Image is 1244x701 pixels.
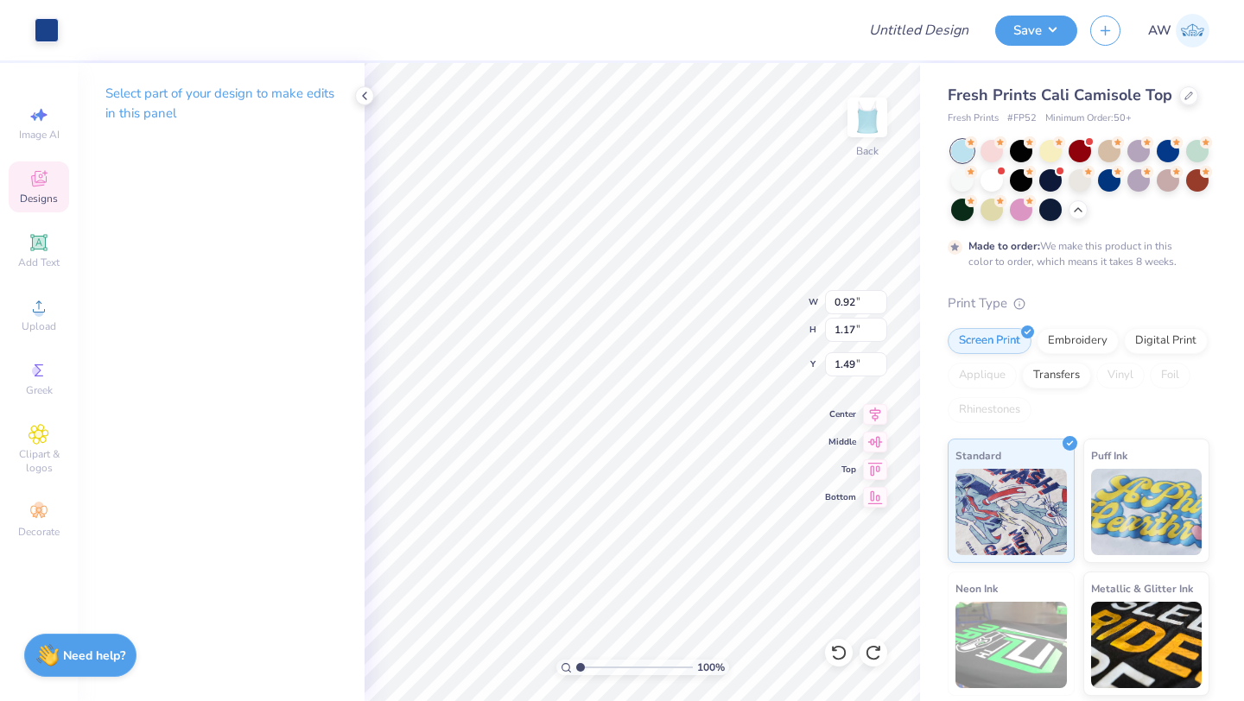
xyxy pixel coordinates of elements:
span: Neon Ink [955,579,998,597]
span: Fresh Prints [948,111,999,126]
span: Upload [22,319,56,333]
button: Save [995,16,1077,46]
span: Metallic & Glitter Ink [1091,579,1193,597]
img: Puff Ink [1091,469,1203,555]
span: Fresh Prints Cali Camisole Top [948,85,1172,105]
img: Back [850,100,885,135]
span: Greek [26,383,53,397]
span: Bottom [825,491,856,503]
img: Ada Wolfe [1176,14,1209,47]
span: Minimum Order: 50 + [1045,111,1132,126]
span: Center [825,408,856,420]
img: Standard [955,469,1067,555]
a: AW [1148,14,1209,47]
div: Transfers [1022,363,1091,388]
input: Untitled Design [855,13,982,47]
span: Add Text [18,256,60,269]
span: Standard [955,446,1001,464]
img: Metallic & Glitter Ink [1091,602,1203,688]
span: Decorate [18,525,60,539]
div: We make this product in this color to order, which means it takes 8 weeks. [968,238,1181,269]
strong: Need help? [63,647,125,664]
div: Rhinestones [948,397,1031,423]
img: Neon Ink [955,602,1067,688]
div: Print Type [948,294,1209,313]
span: Middle [825,436,856,448]
div: Foil [1150,363,1190,388]
span: Designs [20,192,58,205]
p: Select part of your design to make edits in this panel [105,84,337,123]
div: Vinyl [1096,363,1145,388]
span: Clipart & logos [9,447,69,475]
span: # FP52 [1007,111,1037,126]
span: 100 % [697,660,725,675]
div: Digital Print [1124,328,1208,354]
div: Back [856,143,879,159]
div: Screen Print [948,328,1031,354]
span: AW [1148,21,1171,41]
div: Applique [948,363,1017,388]
strong: Made to order: [968,239,1040,253]
div: Embroidery [1037,328,1119,354]
span: Puff Ink [1091,446,1127,464]
span: Top [825,464,856,476]
span: Image AI [19,128,60,142]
